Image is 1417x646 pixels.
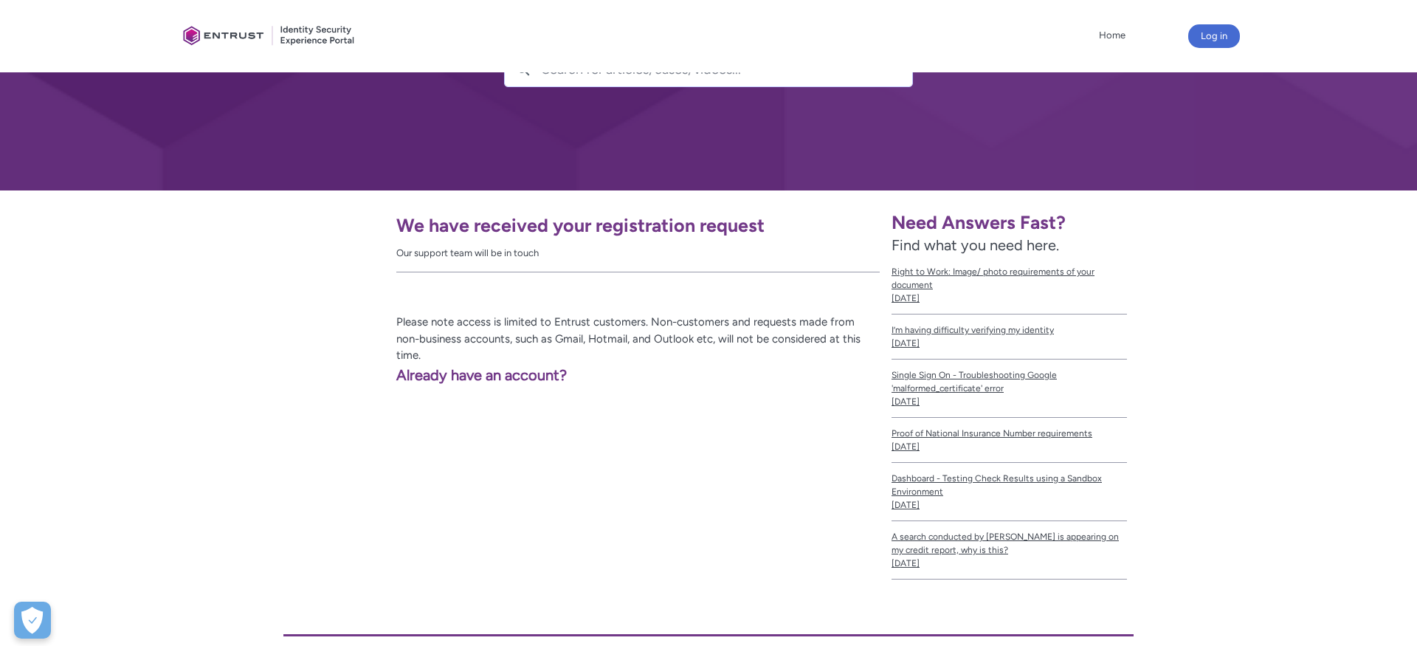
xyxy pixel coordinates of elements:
div: Cookie Preferences [14,602,51,639]
a: Proof of National Insurance Number requirements[DATE] [892,418,1127,463]
lightning-formatted-date-time: [DATE] [892,396,920,407]
lightning-formatted-date-time: [DATE] [892,441,920,452]
a: Already have an account? [189,366,567,384]
span: Proof of National Insurance Number requirements [892,427,1127,440]
div: Our support team will be in touch [396,246,880,261]
a: Single Sign On - Troubleshooting Google 'malformed_certificate' error[DATE] [892,360,1127,418]
span: A search conducted by [PERSON_NAME] is appearing on my credit report, why is this? [892,530,1127,557]
a: Home [1095,24,1129,47]
lightning-formatted-date-time: [DATE] [892,293,920,303]
a: A search conducted by [PERSON_NAME] is appearing on my credit report, why is this?[DATE] [892,521,1127,580]
h1: We have received your registration request [396,214,880,237]
button: Log in [1188,24,1240,48]
span: Find what you need here. [892,236,1059,254]
p: Please note access is limited to Entrust customers. Non-customers and requests made from non-busi... [189,314,880,364]
lightning-formatted-date-time: [DATE] [892,558,920,568]
h1: Need Answers Fast? [892,211,1127,234]
a: I’m having difficulty verifying my identity[DATE] [892,315,1127,360]
lightning-formatted-date-time: [DATE] [892,500,920,510]
span: I’m having difficulty verifying my identity [892,323,1127,337]
a: Right to Work: Image/ photo requirements of your document[DATE] [892,256,1127,315]
lightning-formatted-date-time: [DATE] [892,338,920,348]
span: Right to Work: Image/ photo requirements of your document [892,265,1127,292]
span: Single Sign On - Troubleshooting Google 'malformed_certificate' error [892,368,1127,395]
a: Dashboard - Testing Check Results using a Sandbox Environment[DATE] [892,463,1127,521]
span: Dashboard - Testing Check Results using a Sandbox Environment [892,472,1127,498]
button: Open Preferences [14,602,51,639]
